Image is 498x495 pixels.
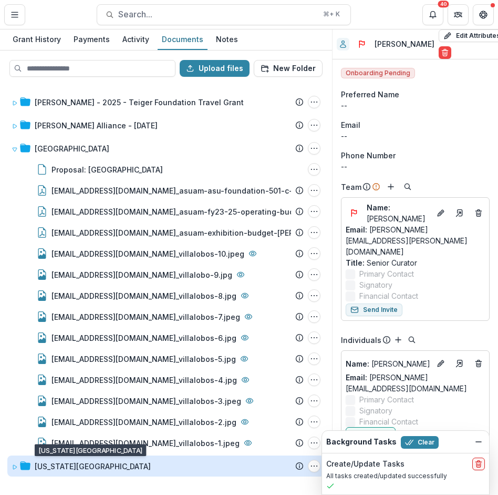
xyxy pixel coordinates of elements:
[354,36,370,53] button: Flag
[69,29,114,50] a: Payments
[346,358,430,369] p: [PERSON_NAME]
[341,130,490,142] div: --
[385,180,397,193] button: Add
[346,224,485,257] a: Email: [PERSON_NAME][EMAIL_ADDRESS][PERSON_NAME][DOMAIN_NAME]
[326,438,397,447] h2: Background Tasks
[7,411,325,432] div: [EMAIL_ADDRESS][DOMAIN_NAME]_villalobos-2.jpgaudreysmolloy@gmail.com_villalobos-2.jpg Options
[359,279,392,290] span: Signatory
[367,202,430,224] p: [PERSON_NAME]
[7,180,325,201] div: [EMAIL_ADDRESS][DOMAIN_NAME]_asuam-asu-foundation-501-c-3-letter.pdfaudreysmolloy@gmail.com_asuam...
[51,311,240,322] div: [EMAIL_ADDRESS][DOMAIN_NAME]_villalobos-7.jpeg
[7,243,325,264] div: [EMAIL_ADDRESS][DOMAIN_NAME]_villalobos-10.jpegaudreysmolloy@gmail.com_villalobos-10.jpeg Options
[401,436,439,449] button: Clear
[7,306,325,327] div: [EMAIL_ADDRESS][DOMAIN_NAME]_villalobos-7.jpegaudreysmolloy@gmail.com_villalobos-7.jpeg Options
[118,32,153,47] div: Activity
[35,143,109,154] div: [GEOGRAPHIC_DATA]
[308,331,320,344] button: audreysmolloy@gmail.com_villalobos-6.jpg Options
[341,150,396,161] span: Phone Number
[321,8,342,20] div: ⌘ + K
[346,359,369,368] span: Name :
[51,417,236,428] div: [EMAIL_ADDRESS][DOMAIN_NAME]_villalobos-2.jpg
[7,222,325,243] div: [EMAIL_ADDRESS][DOMAIN_NAME]_asuam-exhibition-budget-[PERSON_NAME].pdfaudreysmolloy@gmail.com_asu...
[51,332,236,344] div: [EMAIL_ADDRESS][DOMAIN_NAME]_villalobos-6.jpg
[308,289,320,302] button: audreysmolloy@gmail.com_villalobos-8.jpg Options
[448,4,469,25] button: Partners
[7,115,325,136] div: [PERSON_NAME] Alliance - [DATE]Alana Hernandez - CALA Alliance - 1/1/2023 Options
[308,119,320,132] button: Alana Hernandez - CALA Alliance - 1/1/2023 Options
[7,348,325,369] div: [EMAIL_ADDRESS][DOMAIN_NAME]_villalobos-5.jpgaudreysmolloy@gmail.com_villalobos-5.jpg Options
[308,142,320,155] button: ASU Art Museum Options
[422,4,443,25] button: Notifications
[359,394,414,405] span: Primary Contact
[69,32,114,47] div: Payments
[35,120,158,131] div: [PERSON_NAME] Alliance - [DATE]
[359,268,414,279] span: Primary Contact
[401,180,414,193] button: Search
[212,32,242,47] div: Notes
[472,458,485,470] button: delete
[346,304,402,316] button: Send Invite
[308,395,320,407] button: audreysmolloy@gmail.com_villalobos-3.jpeg Options
[392,334,404,346] button: Add
[308,184,320,197] button: audreysmolloy@gmail.com_asuam-asu-foundation-501-c-3-letter.pdf Options
[7,159,325,180] div: Proposal: [GEOGRAPHIC_DATA]Proposal: ASU Art Museum Options
[346,373,367,382] span: Email:
[308,437,320,449] button: audreysmolloy@gmail.com_villalobos-1.jpeg Options
[4,4,25,25] button: Toggle Menu
[308,310,320,323] button: audreysmolloy@gmail.com_villalobos-7.jpeg Options
[180,60,250,77] button: Upload files
[308,352,320,365] button: audreysmolloy@gmail.com_villalobos-5.jpg Options
[7,285,325,306] div: [EMAIL_ADDRESS][DOMAIN_NAME]_villalobos-8.jpgaudreysmolloy@gmail.com_villalobos-8.jpg Options
[326,460,404,469] h2: Create/Update Tasks
[473,4,494,25] button: Get Help
[51,438,240,449] div: [EMAIL_ADDRESS][DOMAIN_NAME]_villalobos-1.jpeg
[7,432,325,453] div: [EMAIL_ADDRESS][DOMAIN_NAME]_villalobos-1.jpegaudreysmolloy@gmail.com_villalobos-1.jpeg Options
[7,369,325,390] div: [EMAIL_ADDRESS][DOMAIN_NAME]_villalobos-4.jpgaudreysmolloy@gmail.com_villalobos-4.jpg Options
[406,334,418,346] button: Search
[341,335,381,346] p: Individuals
[51,375,237,386] div: [EMAIL_ADDRESS][DOMAIN_NAME]_villalobos-4.jpg
[7,264,325,285] div: [EMAIL_ADDRESS][DOMAIN_NAME]_villalobo-9.jpgaudreysmolloy@gmail.com_villalobo-9.jpg Options
[472,207,485,219] button: Deletes
[7,92,325,113] div: [PERSON_NAME] - 2025 - Teiger Foundation Travel GrantAlana Hernandez - 2025 - Teiger Foundation T...
[308,247,320,260] button: audreysmolloy@gmail.com_villalobos-10.jpeg Options
[434,207,447,219] button: Edit
[341,100,490,111] div: --
[308,268,320,281] button: audreysmolloy@gmail.com_villalobo-9.jpg Options
[7,456,325,477] div: [US_STATE][GEOGRAPHIC_DATA]Arizona State University Art Museum Options
[359,405,392,416] span: Signatory
[158,32,207,47] div: Documents
[308,416,320,428] button: audreysmolloy@gmail.com_villalobos-2.jpg Options
[8,32,65,47] div: Grant History
[341,181,361,193] p: Team
[118,9,317,19] span: Search...
[51,396,241,407] div: [EMAIL_ADDRESS][DOMAIN_NAME]_villalobos-3.jpeg
[367,202,430,224] a: Name: [PERSON_NAME]
[308,163,320,176] button: Proposal: ASU Art Museum Options
[7,390,325,411] div: [EMAIL_ADDRESS][DOMAIN_NAME]_villalobos-3.jpegaudreysmolloy@gmail.com_villalobos-3.jpeg Options
[35,97,244,108] div: [PERSON_NAME] - 2025 - Teiger Foundation Travel Grant
[51,353,236,365] div: [EMAIL_ADDRESS][DOMAIN_NAME]_villalobos-5.jpg
[118,29,153,50] a: Activity
[51,164,163,175] div: Proposal: [GEOGRAPHIC_DATA]
[341,119,360,130] span: Email
[341,89,399,100] span: Preferred Name
[367,203,390,212] span: Name :
[346,205,362,221] button: Flag
[341,68,415,78] span: Onboarding Pending
[359,416,418,427] span: Financial Contact
[438,1,449,8] div: 40
[7,201,325,222] div: [EMAIL_ADDRESS][DOMAIN_NAME]_asuam-fy23-25-operating-budgets.pdfaudreysmolloy@gmail.com_asuam-fy2...
[51,227,352,238] div: [EMAIL_ADDRESS][DOMAIN_NAME]_asuam-exhibition-budget-[PERSON_NAME].pdf
[346,372,485,394] a: Email: [PERSON_NAME][EMAIL_ADDRESS][DOMAIN_NAME]
[308,460,320,472] button: Arizona State University Art Museum Options
[7,327,325,348] div: [EMAIL_ADDRESS][DOMAIN_NAME]_villalobos-6.jpgaudreysmolloy@gmail.com_villalobos-6.jpg Options
[341,161,490,172] div: --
